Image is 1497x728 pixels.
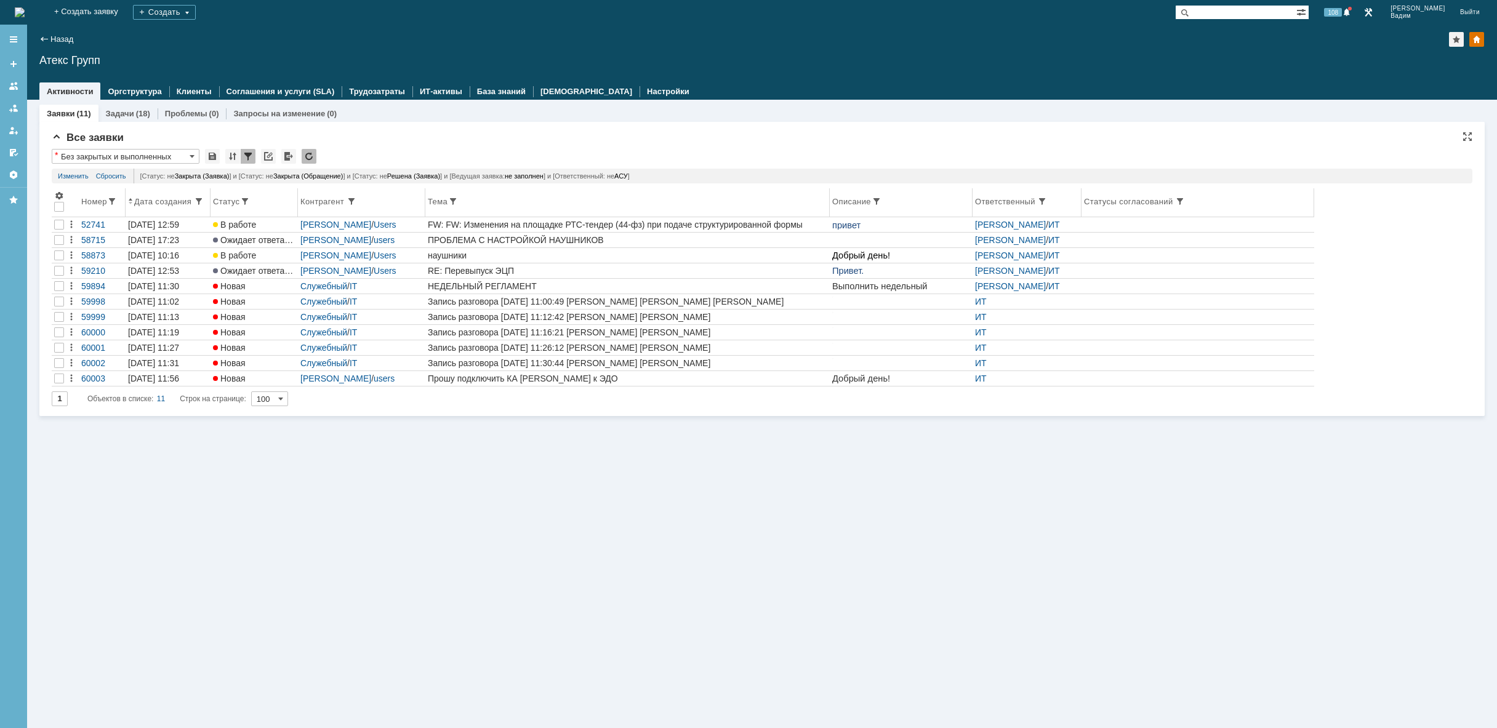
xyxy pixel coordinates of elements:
a: Активности [47,87,93,96]
a: Заявки в моей ответственности [4,98,23,118]
span: Решена (Заявка) [387,172,440,180]
a: ИТ [1048,220,1060,230]
b: [DATE] [87,187,128,201]
div: Запись разговора [DATE] 11:12:42 [PERSON_NAME] [PERSON_NAME] [428,312,827,322]
p: Кто звонил: [25,226,179,241]
b: [PERSON_NAME] [60,313,143,324]
a: Прошу подключить КА [PERSON_NAME] к ЭДО [425,371,830,386]
div: Действия [66,220,76,230]
a: Соглашения и услуги (SLA) [227,87,335,96]
div: Действия [66,250,76,260]
th: Дата создания [126,188,211,217]
span: Расширенный поиск [1296,6,1309,17]
span: Проверяем что все регламентные задания на серверах выполнялись [20,202,316,212]
p: С кем говорил: [25,283,179,298]
div: 60000 [81,327,123,337]
div: [DATE] 11:27 [128,343,179,353]
a: Сбросить [96,169,126,183]
b: Уважаемый клиент! [55,121,148,159]
div: Запись разговора [DATE] 11:16:21 [PERSON_NAME] [PERSON_NAME] [428,327,827,337]
span: 555 55 22 [92,87,136,98]
a: [PERSON_NAME] [975,266,1046,276]
a: Заявки на командах [4,76,23,96]
span: Выполнение задач на серверах [32,188,174,198]
span: Быстрая фильтрация по атрибуту [448,196,458,206]
span: Ожидает ответа контрагента [213,266,335,276]
a: users [374,235,395,245]
th: Контрагент [298,188,425,217]
a: Служебный [300,297,347,306]
a: Настройки [647,87,689,96]
span: - Базы устарели. Срок действия лицензии истек или скоро истечет [20,78,312,88]
div: наушники [428,250,827,260]
a: Новая [211,310,298,324]
div: Действия [66,312,76,322]
div: Сохранить вид [205,149,220,164]
a: [DATE] 12:59 [126,217,211,232]
div: [DATE] 12:59 [128,220,179,230]
a: IT [350,343,357,353]
div: / [975,281,1079,291]
span: Настройки [54,191,64,201]
a: Клиенты [177,87,212,96]
h3: Записан разговор от [25,172,179,201]
span: Проверка : [34,32,135,42]
a: Перейти в интерфейс администратора [1361,5,1376,20]
a: В работе [211,248,298,263]
span: Быстрая фильтрация по атрибуту [347,196,356,206]
a: Запись разговора [DATE] 11:30:44 [PERSON_NAME] [PERSON_NAME] [425,356,830,370]
th: Статус [211,188,298,217]
a: Мои заявки [4,121,23,140]
a: Служебный [300,327,347,337]
a: 8 800555 55 22 [68,87,136,98]
a: [DATE] 11:31 [126,356,211,370]
b: [PERSON_NAME] [60,257,143,267]
div: / [300,281,423,291]
div: / [975,220,1079,230]
div: Номер [81,197,107,206]
div: Действия [66,327,76,337]
span: Аудит AD [32,142,74,151]
a: Создать заявку [4,54,23,74]
div: / [975,266,1079,276]
a: Запись разговора [DATE] 11:26:12 [PERSON_NAME] [PERSON_NAME] [425,340,830,355]
a: [DEMOGRAPHIC_DATA] [540,87,632,96]
div: 60001 [81,343,123,353]
a: Задачи [106,109,134,118]
div: / [300,235,423,245]
a: Users [374,250,396,260]
a: IT [350,297,357,306]
span: Список ПК где: [29,65,91,75]
div: Добавить в избранное [1449,32,1464,47]
div: 59998 [81,297,123,306]
a: База знаний [477,87,526,96]
a: IT [350,281,357,291]
span: Закрыта (Обращение) [273,172,343,180]
div: 59894 [81,281,123,291]
span: Новая [213,343,246,353]
div: Атекс Групп [39,54,1485,66]
div: [DATE] 11:19 [128,327,179,337]
img: Electros logo [25,12,179,58]
a: Новая [211,340,298,355]
div: 52741 [81,220,123,230]
span: Все заявки [52,132,124,143]
a: [DATE] 10:16 [126,248,211,263]
span: - Не включена защита. Уровень постоянной защиты отличается от уровня, установленного администратором [20,118,346,137]
a: ИТ [975,343,987,353]
div: 58873 [81,250,123,260]
span: Ожидает ответа контрагента [213,235,335,245]
div: [Статус: не ] и [Статус: не ] и [Статус: не ] и [Ведущая заявка: ] и [Ответственный: не ] [134,169,1466,183]
a: [DATE] 11:02 [126,294,211,309]
a: Оргструктура [108,87,161,96]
